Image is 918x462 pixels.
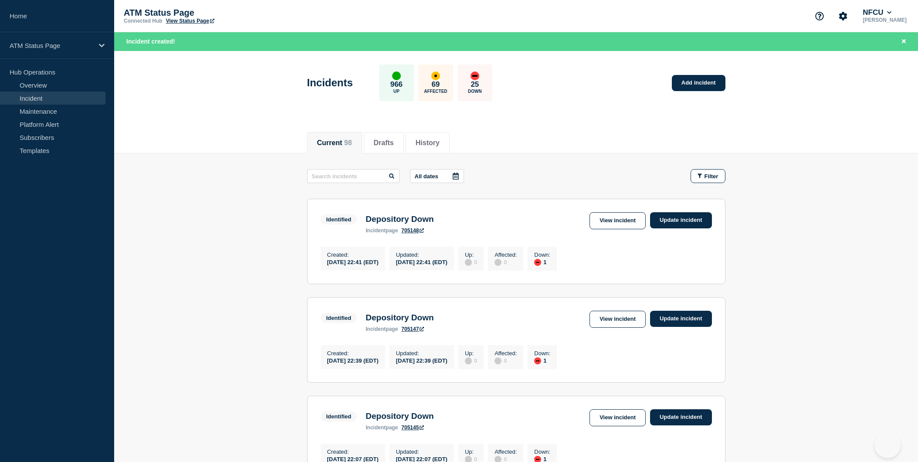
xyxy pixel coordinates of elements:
p: 966 [390,80,403,89]
div: 1 [534,357,550,364]
button: NFCU [861,8,893,17]
p: Up [393,89,400,94]
div: [DATE] 22:41 (EDT) [396,258,447,265]
span: incident [366,228,386,234]
div: 1 [534,258,550,266]
a: Update incident [650,409,712,425]
p: page [366,228,398,234]
a: 705145 [401,425,424,431]
span: Identified [321,411,357,421]
button: History [416,139,440,147]
p: Down [468,89,482,94]
h3: Depository Down [366,313,434,323]
div: disabled [495,357,501,364]
p: Created : [327,448,379,455]
a: View incident [589,212,646,229]
h3: Depository Down [366,214,434,224]
span: incident [366,326,386,332]
p: All dates [415,173,438,180]
button: All dates [410,169,464,183]
p: Affected [424,89,447,94]
button: Account settings [834,7,852,25]
div: 0 [465,258,477,266]
p: ATM Status Page [124,8,298,18]
p: 25 [471,80,479,89]
a: 705148 [401,228,424,234]
button: Drafts [374,139,394,147]
div: 0 [495,357,517,364]
p: page [366,425,398,431]
button: Current 98 [317,139,352,147]
button: Close banner [898,37,909,47]
p: Updated : [396,350,447,357]
div: 0 [465,357,477,364]
a: Update incident [650,212,712,228]
h1: Incidents [307,77,353,89]
span: Filter [705,173,718,180]
span: Identified [321,313,357,323]
div: disabled [465,259,472,266]
p: Connected Hub [124,18,163,24]
span: Identified [321,214,357,224]
a: Update incident [650,311,712,327]
p: Up : [465,251,477,258]
iframe: Help Scout Beacon - Open [874,432,901,458]
p: Updated : [396,448,447,455]
p: Affected : [495,350,517,357]
div: down [534,259,541,266]
p: Affected : [495,448,517,455]
div: down [534,357,541,364]
span: 98 [344,139,352,146]
p: Up : [465,448,477,455]
button: Filter [691,169,725,183]
p: Created : [327,251,379,258]
h3: Depository Down [366,411,434,421]
input: Search incidents [307,169,400,183]
div: down [471,71,479,80]
a: View incident [589,409,646,426]
p: [PERSON_NAME] [861,17,908,23]
p: Down : [534,350,550,357]
p: Down : [534,448,550,455]
p: page [366,326,398,332]
p: Updated : [396,251,447,258]
div: affected [431,71,440,80]
a: View incident [589,311,646,328]
div: disabled [495,259,501,266]
a: View Status Page [166,18,214,24]
div: [DATE] 22:41 (EDT) [327,258,379,265]
p: ATM Status Page [10,42,93,49]
div: up [392,71,401,80]
p: Created : [327,350,379,357]
div: [DATE] 22:39 (EDT) [396,357,447,364]
span: Incident created! [126,38,175,45]
a: Add incident [672,75,725,91]
p: Down : [534,251,550,258]
p: Affected : [495,251,517,258]
a: 705147 [401,326,424,332]
div: [DATE] 22:39 (EDT) [327,357,379,364]
div: 0 [495,258,517,266]
button: Support [810,7,829,25]
div: disabled [465,357,472,364]
span: incident [366,425,386,431]
p: Up : [465,350,477,357]
p: 69 [431,80,440,89]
